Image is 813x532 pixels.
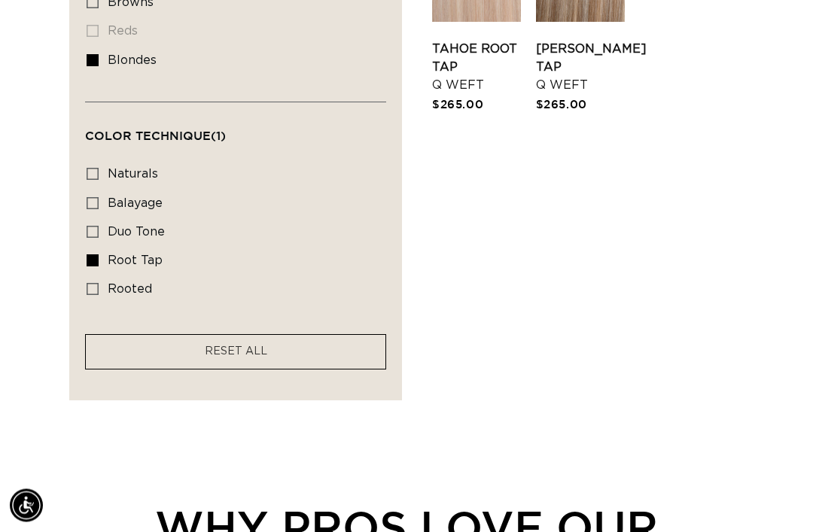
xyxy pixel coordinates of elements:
span: balayage [108,198,163,210]
span: duo tone [108,226,165,239]
span: RESET ALL [205,347,267,357]
a: RESET ALL [205,343,267,362]
span: naturals [108,169,158,181]
a: [PERSON_NAME] Tap Q Weft [536,41,647,95]
span: rooted [108,284,152,296]
iframe: Chat Widget [738,460,813,532]
span: root tap [108,255,163,267]
summary: Color Technique (1 selected) [85,103,386,157]
a: Tahoe Root Tap Q Weft [432,41,521,95]
div: Accessibility Menu [10,489,43,522]
span: (1) [211,129,226,143]
span: blondes [108,55,157,67]
span: Color Technique [85,129,226,143]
